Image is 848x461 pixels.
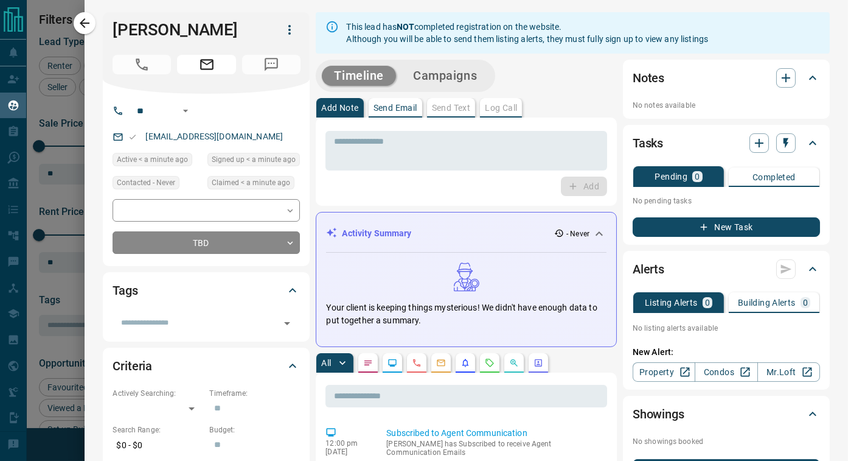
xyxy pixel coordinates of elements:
p: New Alert: [633,346,820,359]
button: Open [178,104,193,118]
span: Claimed < a minute ago [212,177,290,189]
div: Mon Aug 18 2025 [113,153,201,170]
svg: Emails [436,358,446,368]
p: Activity Summary [342,227,411,240]
p: No showings booked [633,436,820,447]
span: Signed up < a minute ago [212,153,296,166]
strong: NOT [397,22,414,32]
p: [PERSON_NAME] has Subscribed to receive Agent Communication Emails [386,440,602,457]
div: Criteria [113,351,300,381]
span: Contacted - Never [117,177,175,189]
a: Mr.Loft [757,362,820,382]
span: Active < a minute ago [117,153,188,166]
h2: Criteria [113,356,152,376]
p: Actively Searching: [113,388,203,399]
p: No listing alerts available [633,323,820,334]
p: - Never [566,228,589,239]
a: Condos [695,362,757,382]
button: New Task [633,217,820,237]
p: 0 [803,298,808,307]
svg: Lead Browsing Activity [388,358,397,368]
span: Email [177,55,235,74]
span: No Number [242,55,301,74]
div: Mon Aug 18 2025 [207,153,300,170]
p: 0 [705,298,710,307]
div: Mon Aug 18 2025 [207,176,300,193]
p: Send Email [374,104,417,112]
button: Open [279,315,296,332]
div: Activity Summary- Never [326,222,606,245]
svg: Opportunities [509,358,519,368]
p: Building Alerts [738,298,796,307]
a: [EMAIL_ADDRESS][DOMAIN_NAME] [145,132,283,141]
svg: Email Valid [128,133,137,141]
div: Alerts [633,255,820,284]
svg: Listing Alerts [460,358,470,368]
p: No notes available [633,100,820,111]
div: Notes [633,63,820,93]
button: Campaigns [401,66,489,86]
p: No pending tasks [633,192,820,210]
p: Completed [752,173,796,181]
div: This lead has completed registration on the website. Although you will be able to send them listi... [346,16,708,50]
div: Tasks [633,128,820,158]
p: Search Range: [113,424,203,435]
p: Subscribed to Agent Communication [386,427,602,440]
p: Add Note [321,104,358,112]
div: Showings [633,399,820,429]
div: TBD [113,231,300,254]
svg: Requests [485,358,495,368]
h2: Notes [633,68,664,88]
p: All [321,359,331,367]
p: 0 [695,172,700,181]
h2: Alerts [633,259,664,279]
p: Your client is keeping things mysterious! We didn't have enough data to put together a summary. [326,301,606,327]
h2: Showings [633,404,684,424]
svg: Agent Actions [533,358,543,368]
button: Timeline [322,66,396,86]
a: Property [633,362,695,382]
p: Budget: [209,424,300,435]
div: Tags [113,276,300,305]
p: Pending [655,172,687,181]
p: $0 - $0 [113,435,203,456]
p: Listing Alerts [645,298,698,307]
h2: Tasks [633,133,663,153]
h2: Tags [113,281,137,300]
p: 12:00 pm [325,439,368,448]
svg: Calls [412,358,422,368]
span: No Number [113,55,171,74]
p: [DATE] [325,448,368,456]
svg: Notes [363,358,373,368]
p: Timeframe: [209,388,300,399]
h1: [PERSON_NAME] [113,20,261,40]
